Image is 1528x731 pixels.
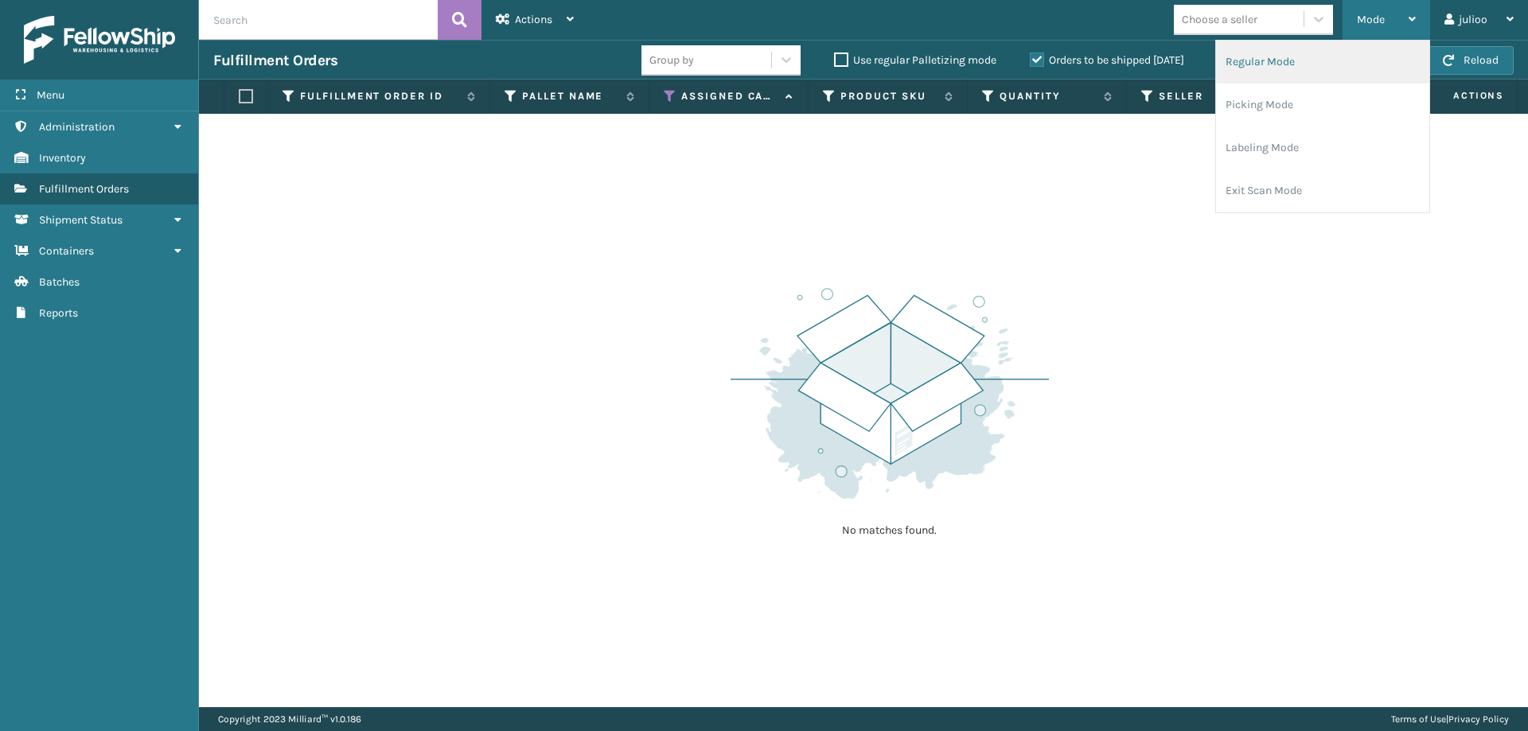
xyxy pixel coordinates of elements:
[1391,714,1446,725] a: Terms of Use
[1030,53,1184,67] label: Orders to be shipped [DATE]
[1182,11,1257,28] div: Choose a seller
[1159,89,1255,103] label: Seller
[1403,83,1514,109] span: Actions
[1357,13,1385,26] span: Mode
[1448,714,1509,725] a: Privacy Policy
[300,89,459,103] label: Fulfillment Order Id
[39,120,115,134] span: Administration
[39,182,129,196] span: Fulfillment Orders
[1000,89,1096,103] label: Quantity
[840,89,937,103] label: Product SKU
[649,52,694,68] div: Group by
[39,306,78,320] span: Reports
[834,53,996,67] label: Use regular Palletizing mode
[1216,41,1429,84] li: Regular Mode
[1428,46,1514,75] button: Reload
[1216,84,1429,126] li: Picking Mode
[515,13,552,26] span: Actions
[1391,707,1509,731] div: |
[37,88,64,102] span: Menu
[1216,126,1429,169] li: Labeling Mode
[24,16,175,64] img: logo
[1216,169,1429,212] li: Exit Scan Mode
[218,707,361,731] p: Copyright 2023 Milliard™ v 1.0.186
[39,244,94,258] span: Containers
[39,213,123,227] span: Shipment Status
[522,89,618,103] label: Pallet Name
[213,51,337,70] h3: Fulfillment Orders
[681,89,778,103] label: Assigned Carrier Service
[39,275,80,289] span: Batches
[39,151,86,165] span: Inventory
